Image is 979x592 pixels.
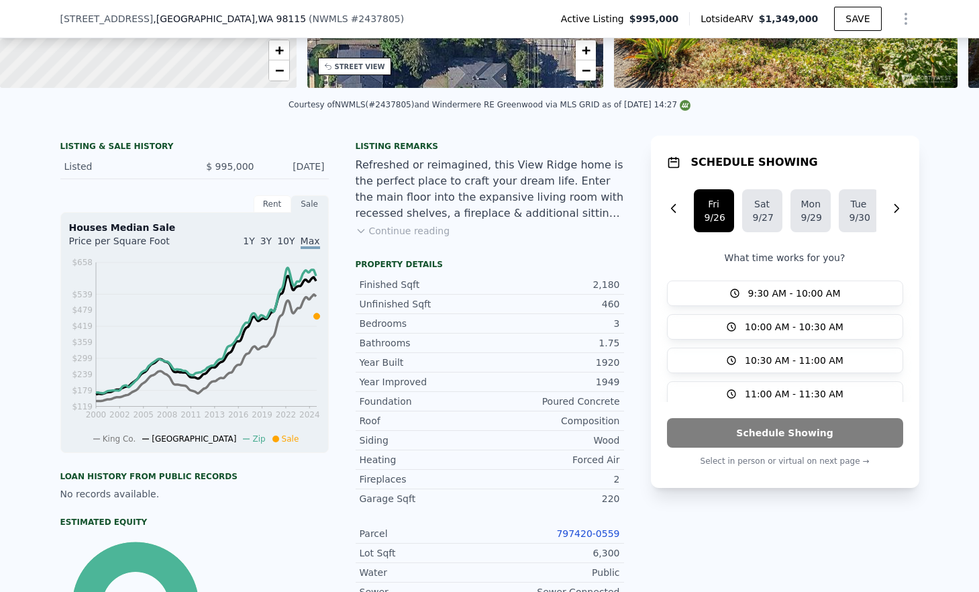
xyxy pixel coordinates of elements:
div: Refreshed or reimagined, this View Ridge home is the perfect place to craft your dream life. Ente... [356,157,624,221]
tspan: 2019 [252,410,272,420]
div: Loan history from public records [60,471,329,482]
span: # 2437805 [351,13,401,24]
div: 2 [490,473,620,486]
tspan: $479 [72,305,93,315]
div: Garage Sqft [360,492,490,505]
span: 10Y [277,236,295,246]
tspan: 2013 [204,410,225,420]
div: Rent [254,195,291,213]
span: − [582,62,590,79]
span: $995,000 [629,12,679,26]
span: Max [301,236,320,249]
span: $1,349,000 [759,13,819,24]
a: 797420-0559 [556,528,619,539]
span: + [582,42,590,58]
span: NWMLS [313,13,348,24]
a: Zoom in [576,40,596,60]
div: Unfinished Sqft [360,297,490,311]
span: , WA 98115 [255,13,306,24]
div: 2,180 [490,278,620,291]
button: 10:30 AM - 11:00 AM [667,348,903,373]
span: 1Y [243,236,254,246]
span: King Co. [103,434,136,444]
div: ( ) [309,12,404,26]
div: Foundation [360,395,490,408]
tspan: $658 [72,258,93,267]
div: 1920 [490,356,620,369]
button: Tue9/30 [839,189,879,232]
div: Forced Air [490,453,620,466]
a: Zoom in [269,40,289,60]
a: Zoom out [269,60,289,81]
div: Courtesy of NWMLS (#2437805) and Windermere RE Greenwood via MLS GRID as of [DATE] 14:27 [289,100,690,109]
div: Bathrooms [360,336,490,350]
img: NWMLS Logo [680,100,690,111]
h1: SCHEDULE SHOWING [691,154,818,170]
div: Bedrooms [360,317,490,330]
div: Year Improved [360,375,490,389]
div: 3 [490,317,620,330]
div: Poured Concrete [490,395,620,408]
button: Show Options [892,5,919,32]
div: [DATE] [265,160,325,173]
button: 9:30 AM - 10:00 AM [667,281,903,306]
div: 9/27 [753,211,772,224]
span: Active Listing [561,12,629,26]
div: Water [360,566,490,579]
tspan: $239 [72,370,93,379]
p: What time works for you? [667,251,903,264]
div: Finished Sqft [360,278,490,291]
span: 11:00 AM - 11:30 AM [745,387,843,401]
tspan: 2011 [181,410,201,420]
span: Sale [282,434,299,444]
tspan: 2016 [227,410,248,420]
span: Lotside ARV [701,12,758,26]
div: 9/26 [705,211,723,224]
div: 460 [490,297,620,311]
div: Price per Square Foot [69,234,195,256]
span: 3Y [260,236,272,246]
div: Sat [753,197,772,211]
span: 9:30 AM - 10:00 AM [748,287,841,300]
tspan: $179 [72,386,93,395]
div: Wood [490,434,620,447]
span: , [GEOGRAPHIC_DATA] [153,12,306,26]
div: Mon [801,197,820,211]
tspan: 2008 [156,410,177,420]
div: Year Built [360,356,490,369]
div: Listing remarks [356,141,624,152]
div: Fri [705,197,723,211]
div: 9/29 [801,211,820,224]
tspan: 2002 [109,410,130,420]
div: Composition [490,414,620,428]
span: 10:30 AM - 11:00 AM [745,354,843,367]
div: Parcel [360,527,490,540]
button: 10:00 AM - 10:30 AM [667,314,903,340]
button: 11:00 AM - 11:30 AM [667,381,903,407]
div: Listed [64,160,184,173]
p: Select in person or virtual on next page → [667,453,903,469]
div: Estimated Equity [60,517,329,528]
div: 1.75 [490,336,620,350]
span: Zip [252,434,265,444]
span: − [274,62,283,79]
div: Fireplaces [360,473,490,486]
tspan: $539 [72,290,93,299]
div: LISTING & SALE HISTORY [60,141,329,154]
span: $ 995,000 [206,161,254,172]
tspan: $419 [72,322,93,331]
div: Siding [360,434,490,447]
a: Zoom out [576,60,596,81]
div: No records available. [60,487,329,501]
div: STREET VIEW [335,62,385,72]
div: 1949 [490,375,620,389]
tspan: $359 [72,338,93,347]
span: [GEOGRAPHIC_DATA] [152,434,236,444]
tspan: $299 [72,354,93,363]
tspan: 2000 [85,410,106,420]
div: 6,300 [490,546,620,560]
tspan: $119 [72,402,93,411]
button: Fri9/26 [694,189,734,232]
div: Houses Median Sale [69,221,320,234]
div: Tue [849,197,868,211]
